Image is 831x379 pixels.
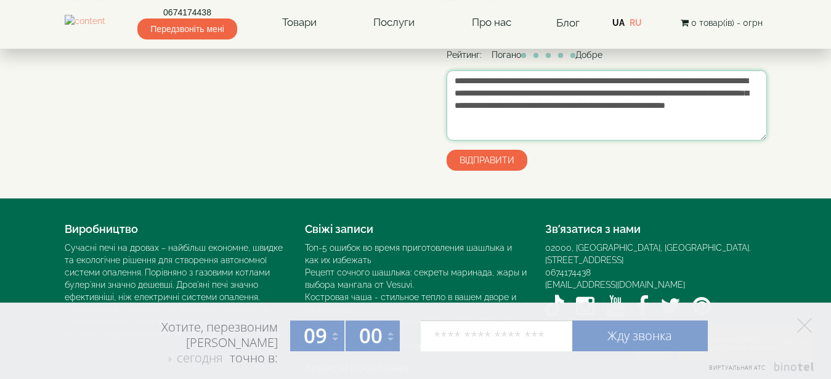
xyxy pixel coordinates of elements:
a: Instagram VESUVI [576,291,594,322]
a: TikTok VESUVI [545,291,564,322]
a: [EMAIL_ADDRESS][DOMAIN_NAME] [545,280,685,290]
a: 0674174438 [545,267,591,277]
span: 09 [304,322,327,349]
span: 0 товар(ів) - 0грн [691,18,763,28]
h4: Свіжі записи [305,223,527,235]
a: Facebook VESUVI [636,291,649,322]
a: Рецепт сочного шашлыка: секреты маринада, жары и выбора мангала от Vesuvi. [305,267,527,290]
a: Послуги [361,9,427,37]
span: Виртуальная АТС [709,364,766,372]
h4: Зв’язатися з нами [545,223,767,235]
div: 02000, [GEOGRAPHIC_DATA], [GEOGRAPHIC_DATA]. [STREET_ADDRESS] [545,242,767,266]
a: Костровая чаша - стильное тепло в вашем дворе и на природе [305,292,516,314]
span: сегодня [177,349,223,366]
a: Про нас [460,9,524,37]
button: Відправити [447,150,527,171]
a: RU [630,18,642,28]
a: Топ-5 ошибок во время приготовления шашлыка и как их избежать [305,243,512,265]
a: Twitter / X VESUVI [660,291,681,322]
div: Сучасні печі на дровах – найбільш економне, швидке та екологічне рішення для створення автономної... [65,242,286,340]
a: Товари [270,9,329,37]
span: Передзвоніть мені [137,18,237,39]
button: 0 товар(ів) - 0грн [677,16,766,30]
a: YouTube VESUVI [606,291,625,322]
a: Блог [556,17,580,29]
a: Жду звонка [572,320,708,351]
span: 00 [359,322,383,349]
a: 0674174438 [137,6,237,18]
a: Виртуальная АТС [702,362,816,379]
img: content [65,15,105,30]
div: Хотите, перезвоним [PERSON_NAME] точно в: [114,319,278,367]
a: Pinterest VESUVI [692,291,711,322]
a: UA [612,18,625,28]
h4: Виробництво [65,223,286,235]
div: Рейтинг: Погано Добре [447,49,767,61]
